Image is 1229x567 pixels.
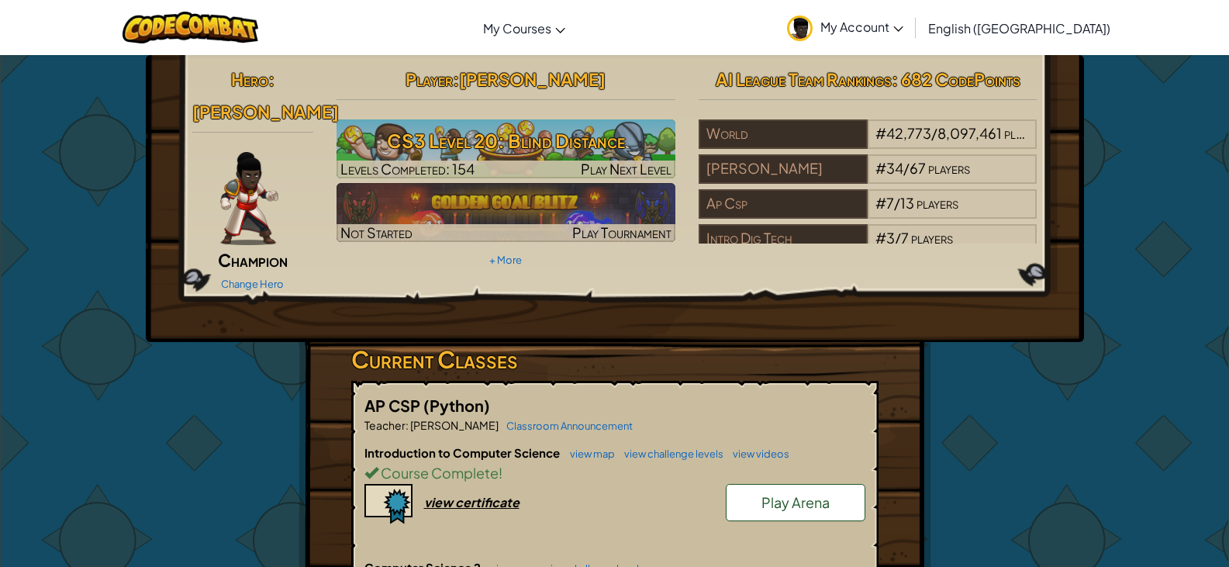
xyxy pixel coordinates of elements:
[192,101,339,123] span: [PERSON_NAME]
[911,229,953,247] span: players
[406,68,453,90] span: Player
[875,229,886,247] span: #
[364,396,423,415] span: AP CSP
[351,342,879,377] h3: Current Classes
[699,224,868,254] div: Intro Dig Tech
[221,278,284,290] a: Change Hero
[892,68,1020,90] span: : 682 CodePoints
[699,204,1037,222] a: Ap Csp#7/13players
[699,189,868,219] div: Ap Csp
[886,159,903,177] span: 34
[928,20,1110,36] span: English ([GEOGRAPHIC_DATA])
[928,159,970,177] span: players
[406,418,409,432] span: :
[894,194,900,212] span: /
[483,20,551,36] span: My Courses
[337,119,675,178] a: Play Next Level
[917,194,958,212] span: players
[895,229,901,247] span: /
[725,448,789,460] a: view videos
[699,119,868,149] div: World
[699,154,868,184] div: [PERSON_NAME]
[475,7,573,49] a: My Courses
[423,396,490,415] span: (Python)
[875,124,886,142] span: #
[268,68,274,90] span: :
[931,124,937,142] span: /
[886,124,931,142] span: 42,773
[499,464,502,482] span: !
[699,169,1037,187] a: [PERSON_NAME]#34/67players
[220,152,278,245] img: champion-pose.png
[779,3,911,52] a: My Account
[337,123,675,158] h3: CS3 Level 20: Blind Distance
[424,494,520,510] div: view certificate
[123,12,258,43] img: CodeCombat logo
[699,239,1037,257] a: Intro Dig Tech#3/7players
[875,194,886,212] span: #
[378,464,499,482] span: Course Complete
[453,68,459,90] span: :
[886,229,895,247] span: 3
[886,194,894,212] span: 7
[459,68,606,90] span: [PERSON_NAME]
[562,448,615,460] a: view map
[910,159,926,177] span: 67
[364,484,413,524] img: certificate-icon.png
[572,223,671,241] span: Play Tournament
[699,134,1037,152] a: World#42,773/8,097,461players
[616,448,723,460] a: view challenge levels
[489,254,522,266] a: + More
[716,68,892,90] span: AI League Team Rankings
[409,418,499,432] span: [PERSON_NAME]
[937,124,1002,142] span: 8,097,461
[820,19,903,35] span: My Account
[337,183,675,242] img: Golden Goal
[787,16,813,41] img: avatar
[901,229,909,247] span: 7
[875,159,886,177] span: #
[340,223,413,241] span: Not Started
[364,494,520,510] a: view certificate
[581,160,671,178] span: Play Next Level
[1004,124,1046,142] span: players
[231,68,268,90] span: Hero
[337,183,675,242] a: Not StartedPlay Tournament
[218,249,288,271] span: Champion
[499,420,633,432] a: Classroom Announcement
[920,7,1118,49] a: English ([GEOGRAPHIC_DATA])
[364,445,562,460] span: Introduction to Computer Science
[900,194,914,212] span: 13
[903,159,910,177] span: /
[364,418,406,432] span: Teacher
[340,160,475,178] span: Levels Completed: 154
[337,119,675,178] img: CS3 Level 20: Blind Distance
[761,493,830,511] span: Play Arena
